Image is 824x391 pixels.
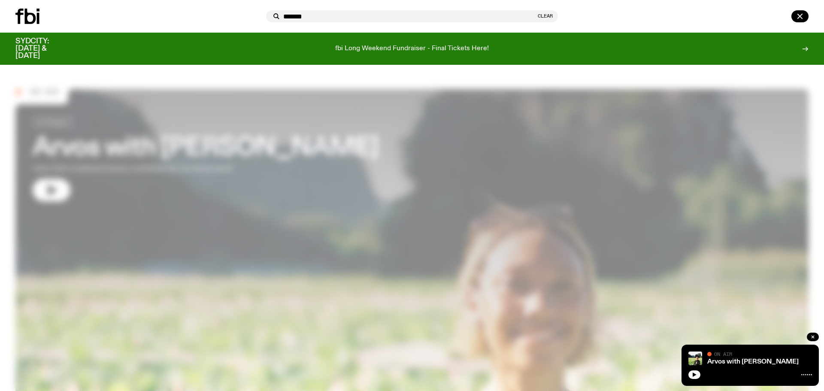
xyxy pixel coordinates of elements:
[538,14,553,18] button: Clear
[714,351,732,357] span: On Air
[335,45,489,53] p: fbi Long Weekend Fundraiser - Final Tickets Here!
[688,352,702,365] img: Bri is smiling and wearing a black t-shirt. She is standing in front of a lush, green field. Ther...
[707,358,799,365] a: Arvos with [PERSON_NAME]
[15,38,70,60] h3: SYDCITY: [DATE] & [DATE]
